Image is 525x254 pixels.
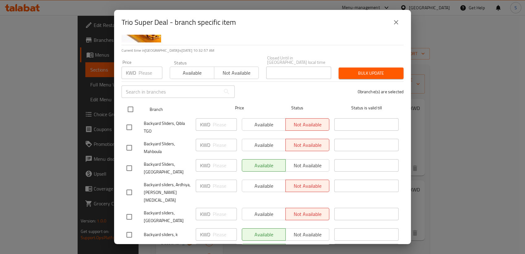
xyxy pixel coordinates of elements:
p: KWD [200,210,210,218]
button: Not available [214,67,258,79]
button: Available [170,67,214,79]
button: close [389,15,403,30]
span: Available [173,68,212,77]
input: Please enter price [213,159,237,172]
h2: Trio Super Deal - branch specific item [122,17,236,27]
p: 0 branche(s) are selected [357,89,403,95]
button: Bulk update [339,68,403,79]
span: Backyard sliders, Ardhiya,[PERSON_NAME][MEDICAL_DATA] [144,181,191,204]
input: Please enter price [139,67,162,79]
input: Please enter price [213,118,237,131]
span: Bulk update [344,69,399,77]
span: Not available [217,68,256,77]
p: KWD [200,162,210,169]
input: Please enter price [213,228,237,241]
p: KWD [200,141,210,149]
p: KWD [200,121,210,128]
input: Search in branches [122,85,220,98]
p: KWD [126,69,136,77]
span: Backyard Sliders, [GEOGRAPHIC_DATA] [144,160,191,176]
input: Please enter price [213,208,237,220]
p: Current time in [GEOGRAPHIC_DATA] is [DATE] 10:32:57 AM [122,48,403,53]
input: Please enter price [213,180,237,192]
span: Price [219,104,260,112]
span: Backyard sliders, [GEOGRAPHIC_DATA] [144,209,191,225]
span: Branch [150,106,214,113]
span: Backyard Sliders, Qibla TGO [144,120,191,135]
span: Backyard sliders, k [144,231,191,239]
p: KWD [200,182,210,190]
p: KWD [200,231,210,238]
span: Status [265,104,329,112]
input: Please enter price [213,139,237,151]
span: Backyard Sliders, Mahboula [144,140,191,155]
span: Status is valid till [334,104,399,112]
